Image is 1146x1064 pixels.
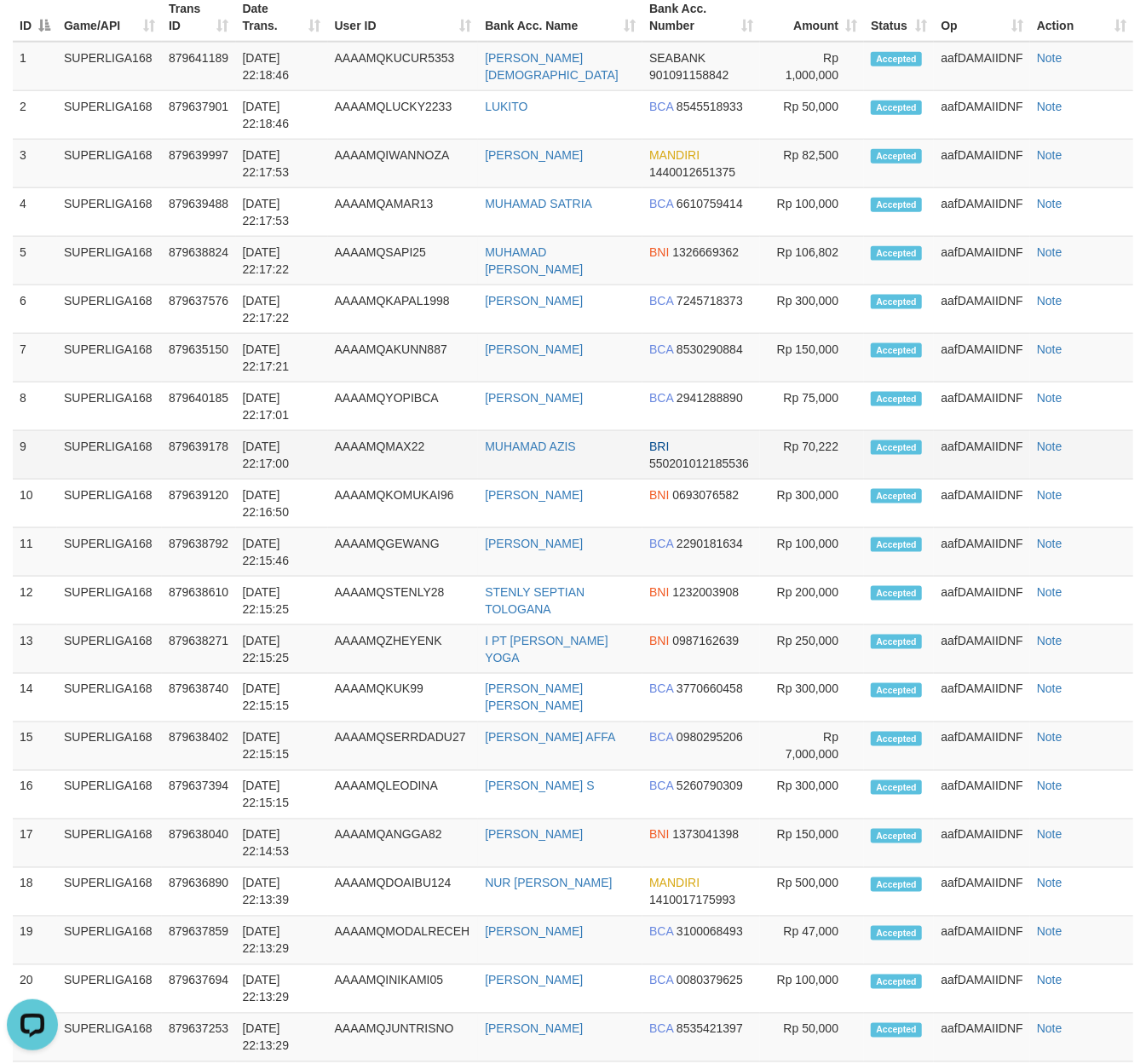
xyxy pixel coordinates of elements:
td: AAAAMQINIKAMI05 [328,965,479,1014]
span: Copy 1232003908 to clipboard [672,585,739,599]
td: aafDAMAIIDNF [934,528,1029,577]
td: AAAAMQJUNTRISNO [328,1014,479,1062]
span: Accepted [871,635,922,649]
td: Rp 100,000 [760,188,864,237]
span: Accepted [871,975,922,989]
td: SUPERLIGA168 [57,771,162,820]
td: [DATE] 22:18:46 [236,42,328,91]
td: AAAAMQANGGA82 [328,820,479,868]
td: 879638040 [162,820,236,868]
td: Rp 250,000 [760,625,864,674]
td: 879638824 [162,237,236,285]
td: Rp 70,222 [760,431,864,480]
td: Rp 150,000 [760,334,864,382]
td: 2 [13,91,57,140]
a: [PERSON_NAME] S [485,779,594,793]
td: 879637901 [162,91,236,140]
td: aafDAMAIIDNF [934,140,1029,188]
td: aafDAMAIIDNF [934,917,1029,965]
td: 879640185 [162,382,236,431]
span: Copy 0693076582 to clipboard [672,488,739,502]
td: 17 [13,820,57,868]
td: 879636890 [162,868,236,917]
span: Accepted [871,101,922,115]
td: 19 [13,917,57,965]
td: aafDAMAIIDNF [934,188,1029,237]
td: aafDAMAIIDNF [934,42,1029,91]
td: AAAAMQMAX22 [328,431,479,480]
td: 12 [13,577,57,625]
a: Note [1037,925,1062,939]
td: 9 [13,431,57,480]
a: I PT [PERSON_NAME] YOGA [485,634,608,664]
td: [DATE] 22:17:00 [236,431,328,480]
span: Copy 8530290884 to clipboard [677,342,743,356]
span: MANDIRI [649,877,700,890]
a: [PERSON_NAME] [485,488,583,502]
td: SUPERLIGA168 [57,480,162,528]
td: SUPERLIGA168 [57,285,162,334]
td: AAAAMQLUCKY2233 [328,91,479,140]
a: Note [1037,537,1062,550]
td: [DATE] 22:15:46 [236,528,328,577]
a: NUR [PERSON_NAME] [485,877,612,890]
button: Open LiveChat chat widget [7,7,58,58]
td: AAAAMQSAPI25 [328,237,479,285]
td: 879637576 [162,285,236,334]
td: aafDAMAIIDNF [934,237,1029,285]
td: 10 [13,480,57,528]
a: Note [1037,731,1062,745]
td: 5 [13,237,57,285]
span: BCA [649,1022,673,1036]
td: Rp 75,000 [760,382,864,431]
td: 879638740 [162,674,236,722]
td: AAAAMQIWANNOZA [328,140,479,188]
span: Accepted [871,926,922,940]
span: Accepted [871,829,922,843]
td: aafDAMAIIDNF [934,771,1029,820]
td: 1 [13,42,57,91]
td: Rp 50,000 [760,1014,864,1062]
span: Copy 0980295206 to clipboard [677,731,743,745]
a: Note [1037,148,1062,162]
td: aafDAMAIIDNF [934,577,1029,625]
td: Rp 106,802 [760,237,864,285]
td: [DATE] 22:13:29 [236,1014,328,1062]
td: AAAAMQKAPAL1998 [328,285,479,334]
td: [DATE] 22:13:29 [236,965,328,1014]
td: 879635150 [162,334,236,382]
td: 879639488 [162,188,236,237]
td: 879638792 [162,528,236,577]
a: Note [1037,391,1062,405]
td: SUPERLIGA168 [57,528,162,577]
td: SUPERLIGA168 [57,188,162,237]
a: Note [1037,245,1062,259]
a: Note [1037,51,1062,65]
td: SUPERLIGA168 [57,722,162,771]
span: Copy 3100068493 to clipboard [677,925,743,939]
span: Copy 1326669362 to clipboard [672,245,739,259]
a: [PERSON_NAME] [485,294,583,308]
span: Accepted [871,52,922,66]
td: SUPERLIGA168 [57,91,162,140]
span: Copy 7245718373 to clipboard [677,294,743,308]
td: Rp 100,000 [760,965,864,1014]
td: [DATE] 22:15:25 [236,625,328,674]
span: Copy 6610759414 to clipboard [677,197,743,210]
span: MANDIRI [649,148,700,162]
span: BCA [649,100,673,113]
span: Copy 550201012185536 to clipboard [649,457,749,470]
td: 879638402 [162,722,236,771]
td: AAAAMQKUK99 [328,674,479,722]
td: [DATE] 22:15:15 [236,674,328,722]
span: BCA [649,294,673,308]
a: [PERSON_NAME] [485,391,583,405]
span: BCA [649,342,673,356]
span: Accepted [871,732,922,746]
td: SUPERLIGA168 [57,140,162,188]
td: aafDAMAIIDNF [934,625,1029,674]
td: SUPERLIGA168 [57,431,162,480]
td: [DATE] 22:16:50 [236,480,328,528]
td: aafDAMAIIDNF [934,480,1029,528]
span: Copy 1410017175993 to clipboard [649,894,735,907]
